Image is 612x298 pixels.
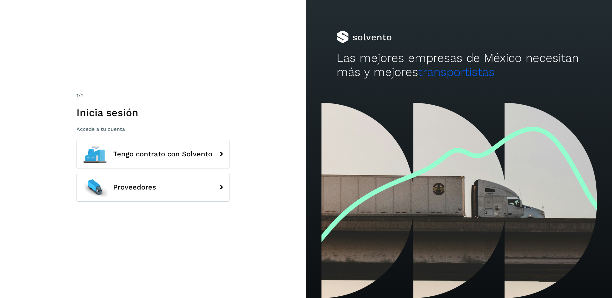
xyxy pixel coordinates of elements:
[76,93,78,99] span: 1
[76,140,229,168] button: Tengo contrato con Solvento
[76,173,229,202] button: Proveedores
[337,51,581,79] h2: Las mejores empresas de México necesitan más y mejores
[76,126,229,132] p: Accede a tu cuenta
[76,107,229,119] h1: Inicia sesión
[113,150,212,158] span: Tengo contrato con Solvento
[418,65,495,79] span: transportistas
[76,92,229,100] div: /2
[113,183,156,191] span: Proveedores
